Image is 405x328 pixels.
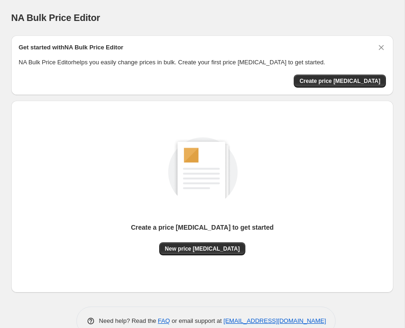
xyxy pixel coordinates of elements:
[165,245,240,253] span: New price [MEDICAL_DATA]
[294,75,386,88] button: Create price change job
[131,223,274,232] p: Create a price [MEDICAL_DATA] to get started
[11,13,100,23] span: NA Bulk Price Editor
[159,242,245,255] button: New price [MEDICAL_DATA]
[299,77,380,85] span: Create price [MEDICAL_DATA]
[377,43,386,52] button: Dismiss card
[19,43,123,52] h2: Get started with NA Bulk Price Editor
[158,317,170,324] a: FAQ
[170,317,223,324] span: or email support at
[223,317,326,324] a: [EMAIL_ADDRESS][DOMAIN_NAME]
[19,58,386,67] p: NA Bulk Price Editor helps you easily change prices in bulk. Create your first price [MEDICAL_DAT...
[99,317,158,324] span: Need help? Read the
